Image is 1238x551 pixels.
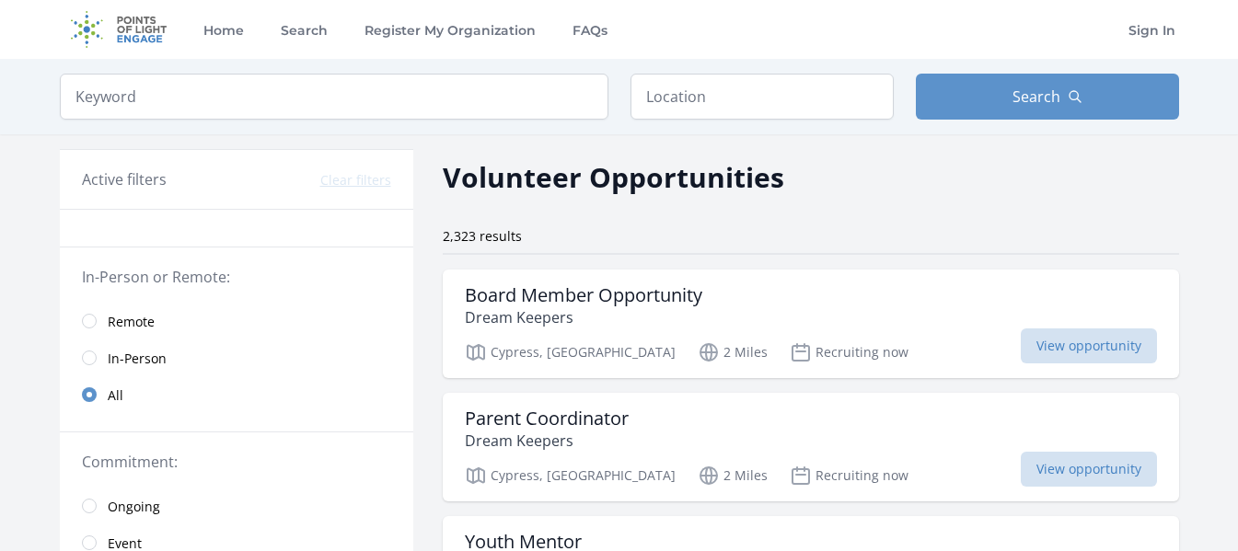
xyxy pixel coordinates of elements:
[790,465,908,487] p: Recruiting now
[465,408,629,430] h3: Parent Coordinator
[790,341,908,363] p: Recruiting now
[108,350,167,368] span: In-Person
[60,303,413,339] a: Remote
[698,341,768,363] p: 2 Miles
[1021,452,1157,487] span: View opportunity
[82,266,391,288] legend: In-Person or Remote:
[60,74,608,120] input: Keyword
[108,313,155,331] span: Remote
[465,465,676,487] p: Cypress, [GEOGRAPHIC_DATA]
[698,465,768,487] p: 2 Miles
[60,376,413,413] a: All
[82,451,391,473] legend: Commitment:
[82,168,167,190] h3: Active filters
[1012,86,1060,108] span: Search
[443,227,522,245] span: 2,323 results
[60,339,413,376] a: In-Person
[320,171,391,189] button: Clear filters
[465,284,702,306] h3: Board Member Opportunity
[108,386,123,405] span: All
[60,488,413,524] a: Ongoing
[443,270,1179,378] a: Board Member Opportunity Dream Keepers Cypress, [GEOGRAPHIC_DATA] 2 Miles Recruiting now View opp...
[443,393,1179,501] a: Parent Coordinator Dream Keepers Cypress, [GEOGRAPHIC_DATA] 2 Miles Recruiting now View opportunity
[465,430,629,452] p: Dream Keepers
[465,306,702,328] p: Dream Keepers
[108,498,160,516] span: Ongoing
[1021,328,1157,363] span: View opportunity
[916,74,1179,120] button: Search
[465,341,676,363] p: Cypress, [GEOGRAPHIC_DATA]
[443,156,784,198] h2: Volunteer Opportunities
[631,74,894,120] input: Location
